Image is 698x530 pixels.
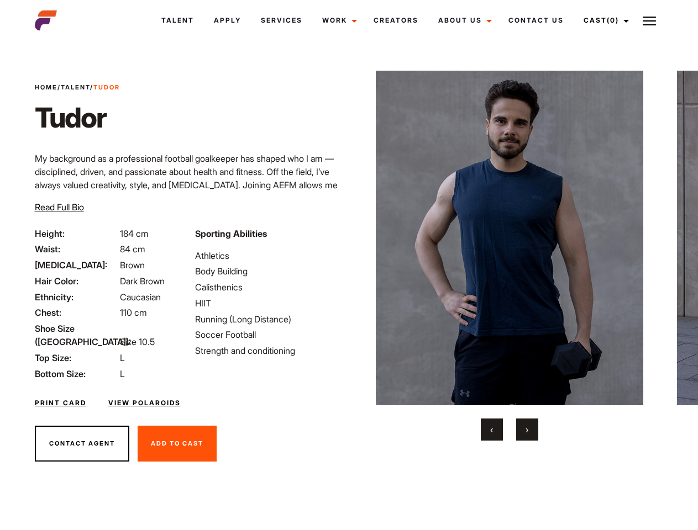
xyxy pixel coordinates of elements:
[35,152,343,218] p: My background as a professional football goalkeeper has shaped who I am — disciplined, driven, an...
[120,259,145,271] span: Brown
[312,6,364,35] a: Work
[195,296,342,310] li: HIIT
[35,242,118,256] span: Waist:
[195,264,342,278] li: Body Building
[138,426,217,462] button: Add To Cast
[61,83,90,91] a: Talent
[195,280,342,294] li: Calisthenics
[195,228,267,239] strong: Sporting Abilities
[526,424,528,435] span: Next
[120,228,149,239] span: 184 cm
[35,290,118,304] span: Ethnicity:
[93,83,120,91] strong: Tudor
[35,351,118,364] span: Top Size:
[108,398,181,408] a: View Polaroids
[195,249,342,262] li: Athletics
[35,258,118,272] span: [MEDICAL_DATA]:
[195,328,342,341] li: Soccer Football
[35,9,57,31] img: cropped-aefm-brand-fav-22-square.png
[498,6,574,35] a: Contact Us
[35,227,118,240] span: Height:
[120,243,145,255] span: 84 cm
[35,398,86,408] a: Print Card
[151,439,203,447] span: Add To Cast
[35,101,120,134] h1: Tudor
[364,6,428,35] a: Creators
[120,368,125,379] span: L
[120,275,165,287] span: Dark Brown
[35,274,118,288] span: Hair Color:
[35,322,118,348] span: Shoe Size ([GEOGRAPHIC_DATA]):
[195,312,342,326] li: Running (Long Distance)
[35,83,120,92] span: / /
[251,6,312,35] a: Services
[490,424,493,435] span: Previous
[120,307,147,318] span: 110 cm
[151,6,204,35] a: Talent
[195,344,342,357] li: Strength and conditioning
[643,14,656,28] img: Burger icon
[35,367,118,380] span: Bottom Size:
[428,6,498,35] a: About Us
[35,426,129,462] button: Contact Agent
[35,83,57,91] a: Home
[35,306,118,319] span: Chest:
[35,200,84,214] button: Read Full Bio
[35,202,84,213] span: Read Full Bio
[120,352,125,363] span: L
[204,6,251,35] a: Apply
[120,291,161,303] span: Caucasian
[120,336,155,347] span: Size 10.5
[574,6,636,35] a: Cast(0)
[607,16,619,24] span: (0)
